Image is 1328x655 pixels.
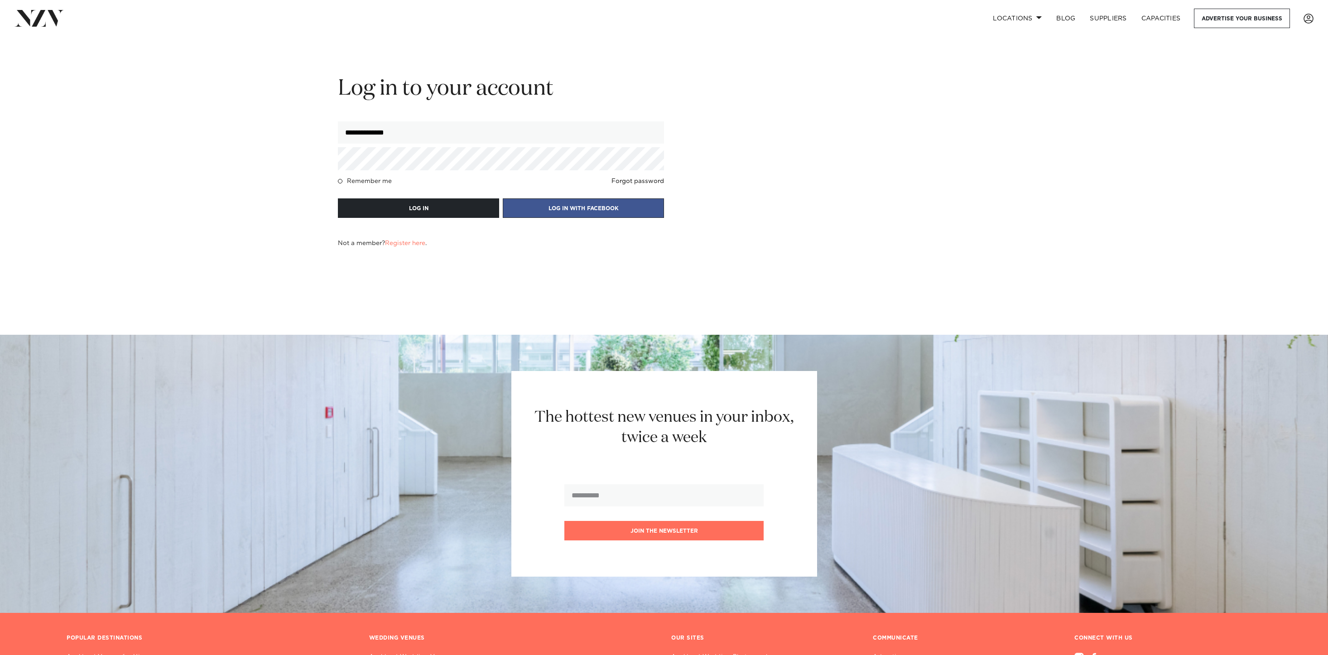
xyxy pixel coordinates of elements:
[67,635,142,642] h3: POPULAR DESTINATIONS
[564,521,764,540] button: Join the newsletter
[347,178,392,185] h4: Remember me
[338,75,664,103] h2: Log in to your account
[986,9,1049,28] a: Locations
[1083,9,1134,28] a: SUPPLIERS
[1134,9,1188,28] a: Capacities
[1194,9,1290,28] a: Advertise your business
[524,407,805,448] h2: The hottest new venues in your inbox, twice a week
[671,635,704,642] h3: OUR SITES
[503,204,664,212] a: LOG IN WITH FACEBOOK
[385,240,425,246] a: Register here
[611,178,664,185] a: Forgot password
[1049,9,1083,28] a: BLOG
[369,635,425,642] h3: WEDDING VENUES
[1074,635,1261,642] h3: CONNECT WITH US
[338,240,427,247] h4: Not a member? .
[14,10,64,26] img: nzv-logo.png
[873,635,918,642] h3: COMMUNICATE
[338,198,499,218] button: LOG IN
[503,198,664,218] button: LOG IN WITH FACEBOOK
